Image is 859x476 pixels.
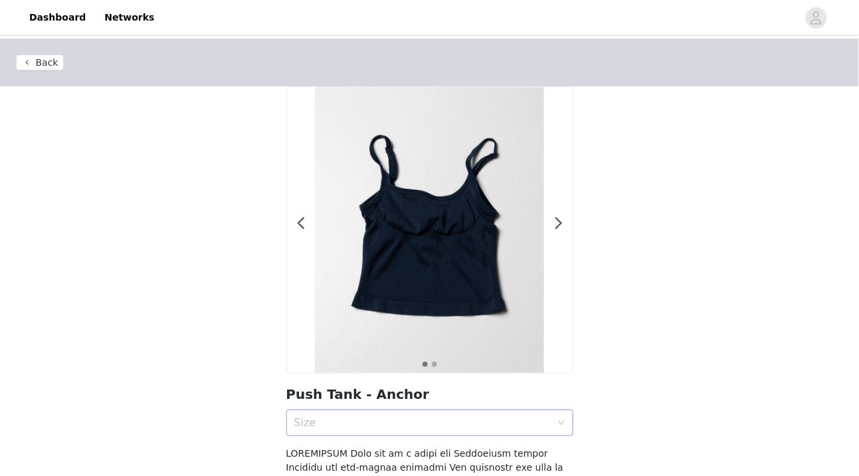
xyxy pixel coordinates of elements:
button: Back [16,55,64,70]
a: Networks [96,3,162,33]
button: 2 [431,361,438,368]
h2: Push Tank - Anchor [286,384,573,404]
i: icon: down [557,419,565,428]
div: avatar [810,7,822,29]
a: Dashboard [21,3,94,33]
button: 1 [422,361,429,368]
div: Size [294,416,551,429]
